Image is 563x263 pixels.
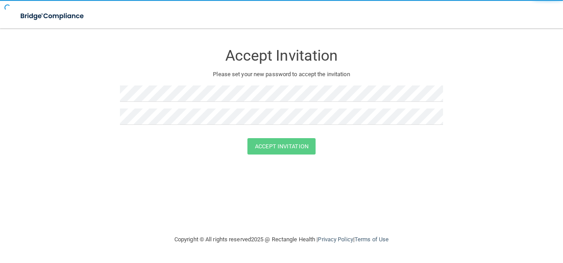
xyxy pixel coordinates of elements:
[318,236,353,243] a: Privacy Policy
[247,138,316,155] button: Accept Invitation
[127,69,436,80] p: Please set your new password to accept the invitation
[120,225,443,254] div: Copyright © All rights reserved 2025 @ Rectangle Health | |
[355,236,389,243] a: Terms of Use
[120,47,443,64] h3: Accept Invitation
[13,7,92,25] img: bridge_compliance_login_screen.278c3ca4.svg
